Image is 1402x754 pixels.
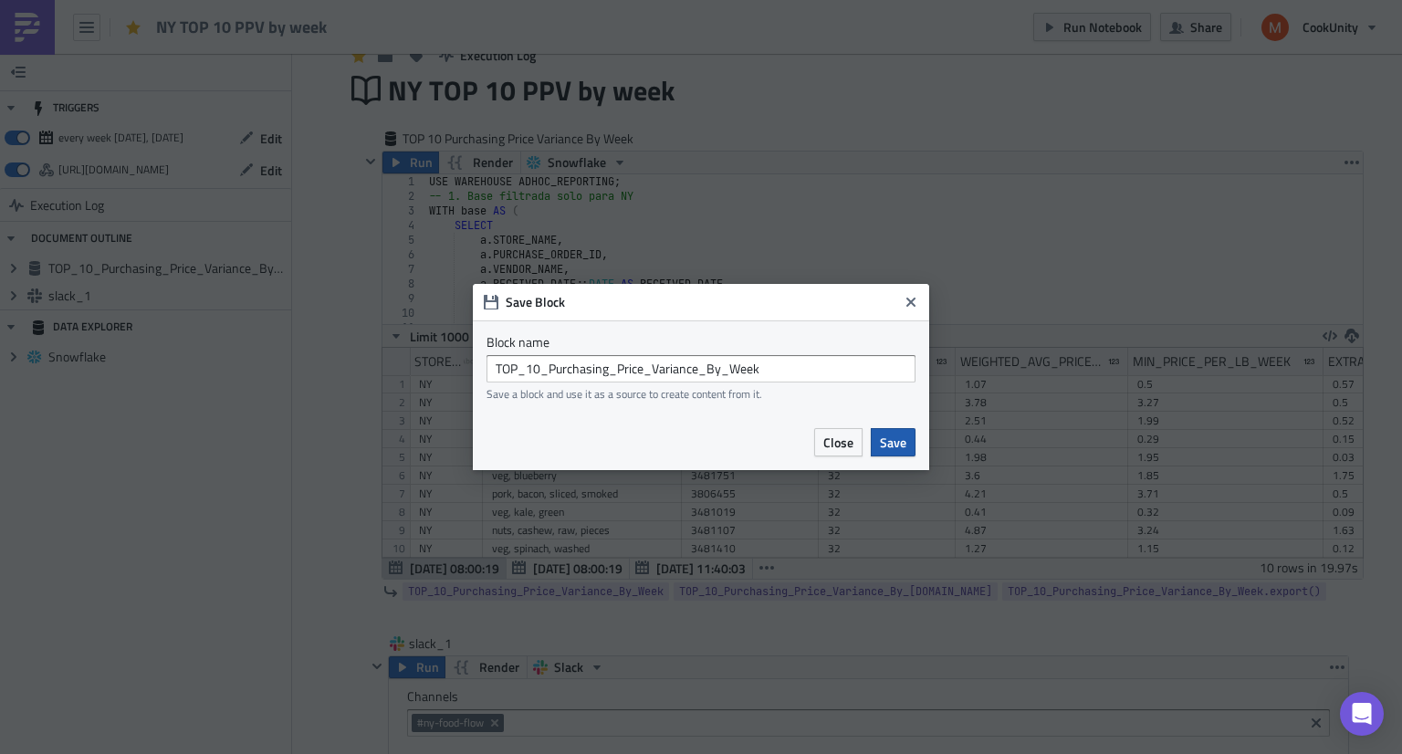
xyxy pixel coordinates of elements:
[7,7,914,22] body: Rich Text Area. Press ALT-0 for help.
[814,428,863,456] button: Close
[487,355,915,382] input: block_name
[506,294,898,310] h6: Save Block
[1340,692,1384,736] div: Open Intercom Messenger
[487,334,915,351] label: Block name
[487,387,915,401] div: Save a block and use it as a source to create content from it.
[871,428,915,456] button: Save
[897,288,925,316] button: Close
[823,433,853,452] span: Close
[880,433,906,452] span: Save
